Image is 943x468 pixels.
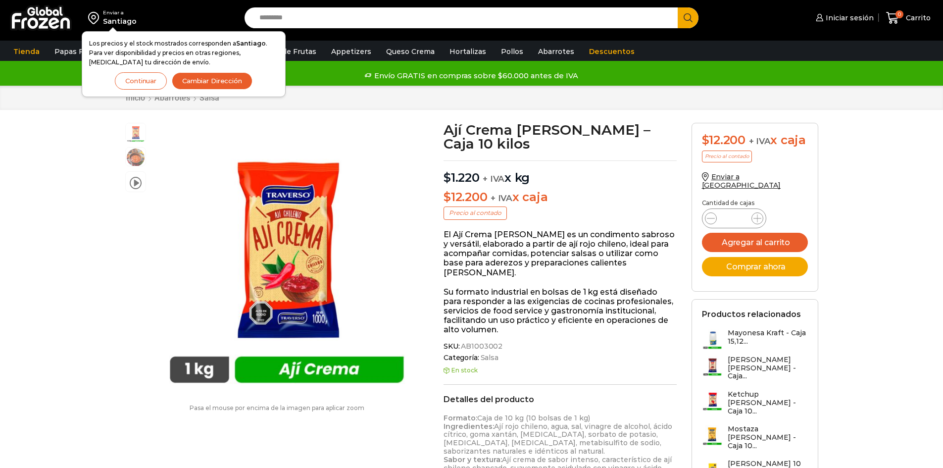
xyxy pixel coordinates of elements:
span: + IVA [749,136,771,146]
h3: Mostaza [PERSON_NAME] - Caja 10... [728,425,808,450]
a: 0 Carrito [884,6,933,30]
div: Enviar a [103,9,137,16]
button: Continuar [115,72,167,90]
span: Iniciar sesión [823,13,874,23]
strong: Sabor y textura: [444,455,502,464]
bdi: 12.200 [702,133,745,147]
button: Agregar al carrito [702,233,808,252]
span: aji [126,148,146,167]
a: Papas Fritas [50,42,104,61]
p: x caja [444,190,677,205]
a: Appetizers [326,42,376,61]
button: Comprar ahora [702,257,808,276]
p: Cantidad de cajas [702,200,808,207]
div: Santiago [103,16,137,26]
a: Iniciar sesión [813,8,874,28]
a: Inicio [125,93,146,103]
a: Pulpa de Frutas [254,42,321,61]
h2: Detalles del producto [444,395,677,404]
p: El Ají Crema [PERSON_NAME] es un condimento sabroso y versátil, elaborado a partir de ají rojo ch... [444,230,677,277]
span: AB1003002 [459,342,502,351]
img: address-field-icon.svg [88,9,103,26]
h3: Ketchup [PERSON_NAME] - Caja 10... [728,390,808,415]
input: Product quantity [725,211,744,225]
nav: Breadcrumb [125,93,220,103]
span: + IVA [483,174,504,184]
p: En stock [444,367,677,374]
p: Los precios y el stock mostrados corresponden a . Para ver disponibilidad y precios en otras regi... [89,39,278,67]
p: Pasa el mouse por encima de la imagen para aplicar zoom [125,405,429,412]
span: 0 [895,10,903,18]
div: x caja [702,133,808,148]
strong: Formato: [444,414,477,422]
h3: [PERSON_NAME] [PERSON_NAME] - Caja... [728,356,808,380]
span: SKU: [444,342,677,351]
a: Tienda [8,42,45,61]
a: Mostaza [PERSON_NAME] - Caja 10... [702,425,808,455]
span: + IVA [491,193,512,203]
h1: Ají Crema [PERSON_NAME] – Caja 10 kilos [444,123,677,151]
p: Su formato industrial en bolsas de 1 kg está diseñado para responder a las exigencias de cocinas ... [444,287,677,335]
a: Salsa [199,93,220,103]
a: Queso Crema [381,42,440,61]
a: [PERSON_NAME] [PERSON_NAME] - Caja... [702,356,808,385]
h3: Mayonesa Kraft - Caja 15,12... [728,329,808,346]
span: $ [702,133,709,147]
span: $ [444,190,451,204]
button: Search button [678,7,698,28]
span: Categoría: [444,354,677,362]
span: aji traverso [126,123,146,143]
bdi: 12.200 [444,190,487,204]
strong: Santiago [236,40,266,47]
a: Hortalizas [445,42,491,61]
a: Mayonesa Kraft - Caja 15,12... [702,329,808,350]
span: Carrito [903,13,931,23]
button: Cambiar Dirección [172,72,252,90]
a: Enviar a [GEOGRAPHIC_DATA] [702,172,781,190]
a: Pollos [496,42,528,61]
a: Abarrotes [533,42,579,61]
p: Precio al contado [702,151,752,162]
a: Ketchup [PERSON_NAME] - Caja 10... [702,390,808,420]
p: x kg [444,160,677,185]
bdi: 1.220 [444,170,480,185]
h2: Productos relacionados [702,310,801,319]
strong: Ingredientes: [444,422,494,431]
a: Abarrotes [154,93,191,103]
span: $ [444,170,451,185]
a: Descuentos [584,42,640,61]
a: Salsa [479,354,498,362]
p: Precio al contado [444,207,507,219]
